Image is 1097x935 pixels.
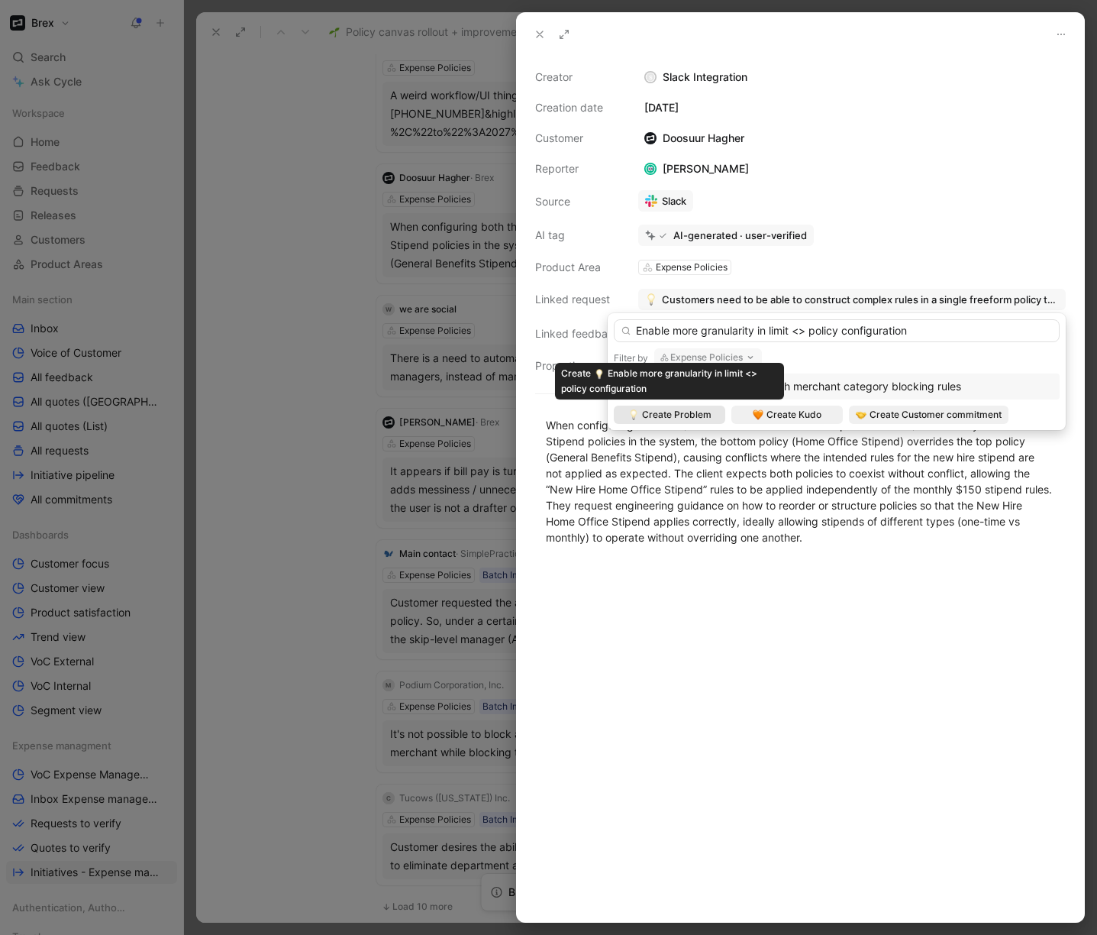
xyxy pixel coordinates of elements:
button: Expense Policies [654,348,762,367]
img: 🤝 [856,409,866,420]
img: 🧡 [753,409,763,420]
img: 💡 [618,380,630,393]
div: Filter by [614,352,648,364]
span: Create Kudo [766,407,821,422]
span: Create Problem [642,407,711,422]
span: Enable more flexibility with merchant category blocking rules [657,380,961,393]
input: Search... [614,319,1060,342]
img: 💡 [628,409,639,420]
span: Create Customer commitment [870,407,1002,422]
